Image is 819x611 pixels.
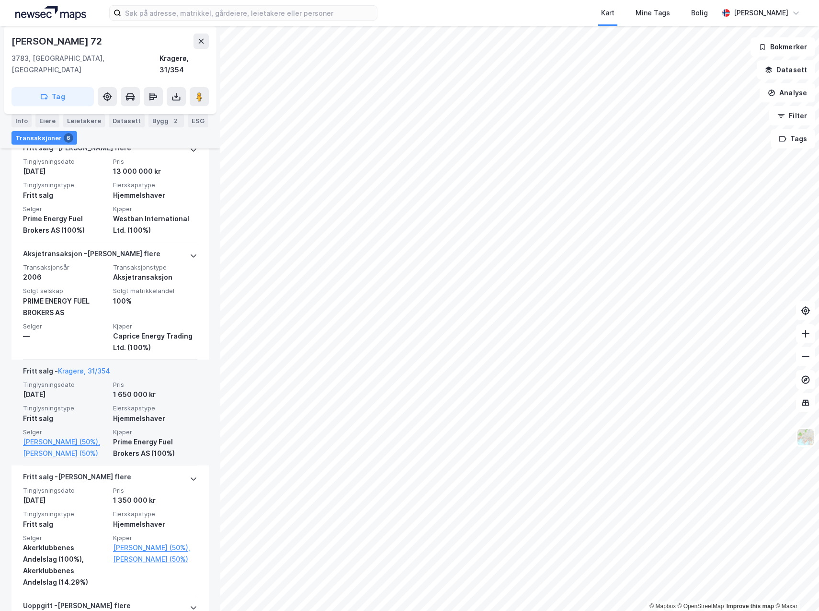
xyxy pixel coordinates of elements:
div: 100% [113,295,197,307]
span: Eierskapstype [113,181,197,189]
span: Kjøper [113,534,197,542]
span: Pris [113,158,197,166]
span: Selger [23,428,107,436]
div: Caprice Energy Trading Ltd. (100%) [113,330,197,353]
div: Fritt salg - [PERSON_NAME] flere [23,142,131,158]
a: Kragerø, 31/354 [58,367,110,375]
img: logo.a4113a55bc3d86da70a041830d287a7e.svg [15,6,86,20]
iframe: Chat Widget [771,565,819,611]
span: Kjøper [113,428,197,436]
button: Bokmerker [751,37,815,57]
span: Eierskapstype [113,510,197,518]
div: 1 350 000 kr [113,495,197,506]
div: 3783, [GEOGRAPHIC_DATA], [GEOGRAPHIC_DATA] [11,53,159,76]
div: Fritt salg - [23,365,110,381]
button: Datasett [757,60,815,79]
button: Tag [11,87,94,106]
span: Selger [23,534,107,542]
span: Tinglysningstype [23,404,107,412]
div: Hjemmelshaver [113,519,197,530]
div: [PERSON_NAME] 72 [11,34,104,49]
div: [DATE] [23,166,107,177]
div: 2 [171,116,180,125]
span: Solgt matrikkelandel [113,287,197,295]
div: Datasett [109,114,145,127]
div: Leietakere [63,114,105,127]
div: 2006 [23,272,107,283]
div: Fritt salg [23,190,107,201]
div: Akerklubbenes Andelslag (100%), [23,542,107,565]
div: [PERSON_NAME] [734,7,788,19]
button: Filter [769,106,815,125]
div: Bygg [148,114,184,127]
div: Kart [601,7,614,19]
div: 13 000 000 kr [113,166,197,177]
div: ESG [188,114,208,127]
span: Transaksjonsår [23,263,107,272]
div: Fritt salg [23,519,107,530]
span: Tinglysningstype [23,181,107,189]
a: [PERSON_NAME] (50%) [23,448,107,459]
div: [DATE] [23,495,107,506]
div: Akerklubbenes Andelslag (14.29%) [23,565,107,588]
div: Fritt salg - [PERSON_NAME] flere [23,471,131,487]
span: Kjøper [113,322,197,330]
span: Tinglysningsdato [23,487,107,495]
div: 6 [64,133,73,143]
div: [DATE] [23,389,107,400]
div: Westban International Ltd. (100%) [113,213,197,236]
div: Eiere [35,114,59,127]
div: Fritt salg [23,413,107,424]
div: Kontrollprogram for chat [771,565,819,611]
span: Tinglysningsdato [23,381,107,389]
a: Improve this map [727,603,774,610]
div: 1 650 000 kr [113,389,197,400]
div: PRIME ENERGY FUEL BROKERS AS [23,295,107,318]
img: Z [796,428,815,446]
span: Eierskapstype [113,404,197,412]
button: Tags [771,129,815,148]
div: Aksjetransaksjon - [PERSON_NAME] flere [23,248,160,263]
div: Bolig [691,7,708,19]
span: Tinglysningsdato [23,158,107,166]
span: Pris [113,487,197,495]
input: Søk på adresse, matrikkel, gårdeiere, leietakere eller personer [121,6,377,20]
button: Analyse [760,83,815,102]
div: Transaksjoner [11,131,77,145]
div: Hjemmelshaver [113,413,197,424]
div: Prime Energy Fuel Brokers AS (100%) [23,213,107,236]
a: OpenStreetMap [678,603,724,610]
div: Prime Energy Fuel Brokers AS (100%) [113,436,197,459]
span: Tinglysningstype [23,510,107,518]
div: Hjemmelshaver [113,190,197,201]
div: Aksjetransaksjon [113,272,197,283]
a: [PERSON_NAME] (50%), [23,436,107,448]
span: Transaksjonstype [113,263,197,272]
div: Info [11,114,32,127]
span: Selger [23,205,107,213]
a: [PERSON_NAME] (50%), [113,542,197,554]
span: Selger [23,322,107,330]
a: Mapbox [649,603,676,610]
a: [PERSON_NAME] (50%) [113,554,197,565]
div: Mine Tags [636,7,670,19]
span: Solgt selskap [23,287,107,295]
div: — [23,330,107,342]
span: Kjøper [113,205,197,213]
div: Kragerø, 31/354 [159,53,209,76]
span: Pris [113,381,197,389]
